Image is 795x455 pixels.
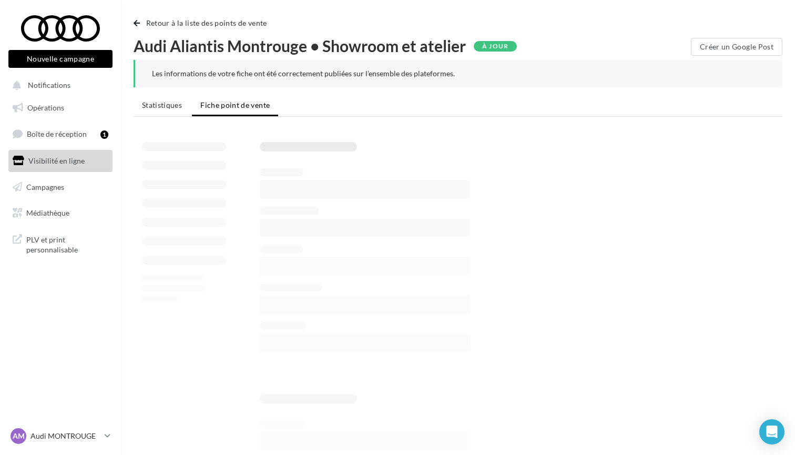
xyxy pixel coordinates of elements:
[8,50,113,68] button: Nouvelle campagne
[134,17,271,29] button: Retour à la liste des points de vente
[6,150,115,172] a: Visibilité en ligne
[6,97,115,119] a: Opérations
[759,419,784,444] div: Open Intercom Messenger
[474,41,517,52] div: À jour
[28,81,70,90] span: Notifications
[6,202,115,224] a: Médiathèque
[26,182,64,191] span: Campagnes
[152,68,766,79] div: Les informations de votre fiche ont été correctement publiées sur l’ensemble des plateformes.
[26,232,108,255] span: PLV et print personnalisable
[100,130,108,139] div: 1
[13,431,25,441] span: AM
[30,431,100,441] p: Audi MONTROUGE
[6,176,115,198] a: Campagnes
[6,228,115,259] a: PLV et print personnalisable
[142,100,182,109] span: Statistiques
[146,18,267,27] span: Retour à la liste des points de vente
[27,129,87,138] span: Boîte de réception
[6,123,115,145] a: Boîte de réception1
[26,208,69,217] span: Médiathèque
[27,103,64,112] span: Opérations
[691,38,782,56] button: Créer un Google Post
[8,426,113,446] a: AM Audi MONTROUGE
[134,38,466,54] span: Audi Aliantis Montrouge • Showroom et atelier
[28,156,85,165] span: Visibilité en ligne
